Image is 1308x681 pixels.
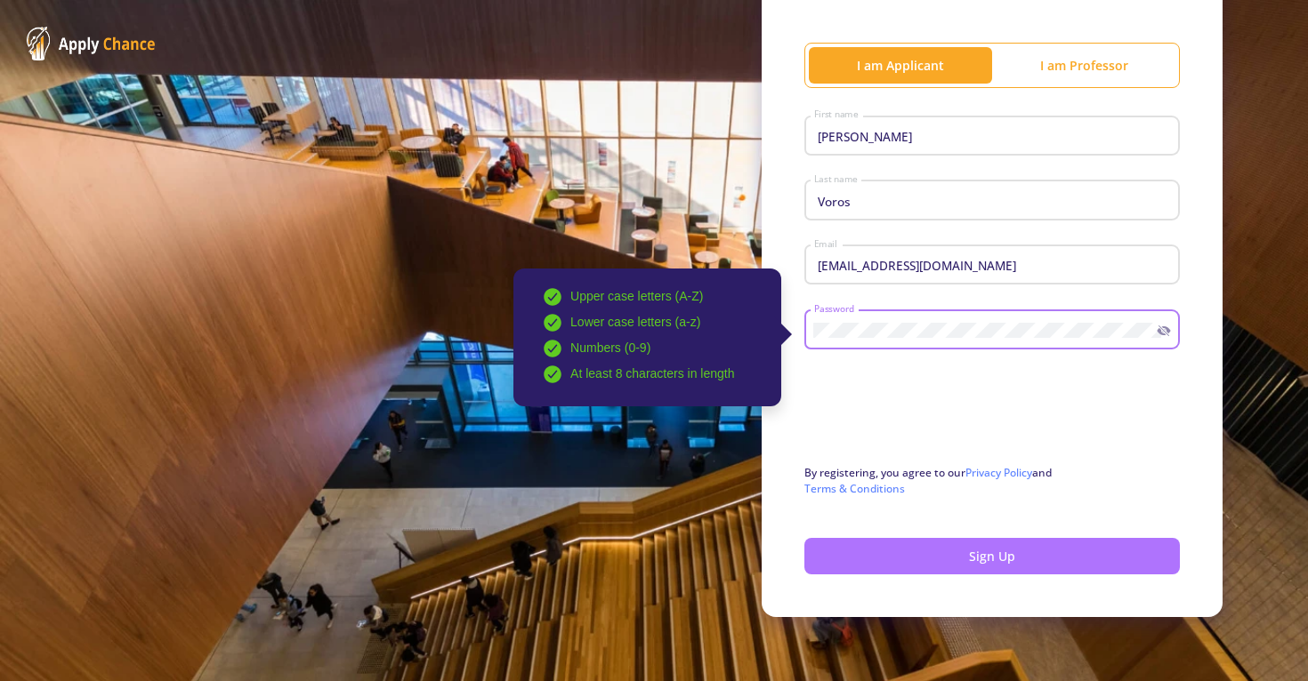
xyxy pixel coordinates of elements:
p: By registering, you agree to our and [804,465,1180,497]
span: Numbers (0-9) [570,341,650,356]
div: I am Professor [992,56,1175,75]
button: Sign Up [804,538,1180,574]
span: Lower case letters (a-z) [570,316,700,330]
span: Upper case letters (A-Z) [570,290,703,304]
span: At least 8 characters in length [570,367,734,381]
div: I am Applicant [809,56,992,75]
img: ApplyChance Logo [27,27,156,60]
a: Terms & Conditions [804,481,905,496]
iframe: reCAPTCHA [804,381,1075,451]
a: Privacy Policy [965,465,1032,480]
